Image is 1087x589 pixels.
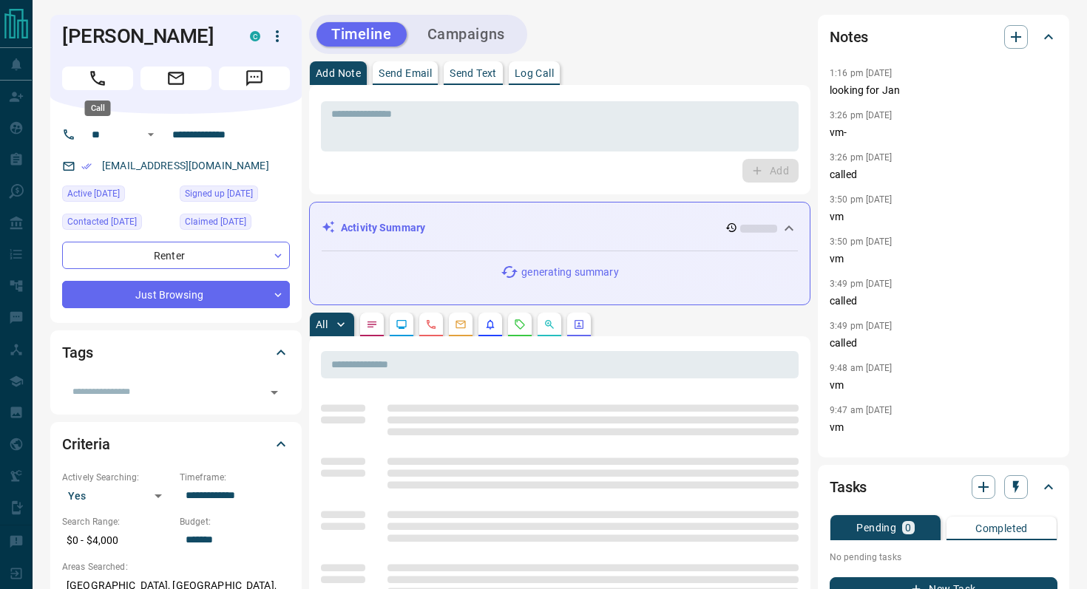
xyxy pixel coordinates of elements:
p: 0 [905,522,911,533]
p: 3:26 pm [DATE] [830,110,893,120]
svg: Opportunities [543,319,555,330]
p: Send Email [379,68,432,78]
p: Log Call [515,68,554,78]
h2: Tasks [830,475,867,499]
svg: Calls [425,319,437,330]
button: Timeline [316,22,407,47]
svg: Email Verified [81,161,92,171]
div: Tags [62,335,290,370]
button: Campaigns [413,22,520,47]
span: Email [140,67,211,90]
p: 3:50 pm [DATE] [830,194,893,205]
span: Call [62,67,133,90]
div: Notes [830,19,1057,55]
h2: Tags [62,341,92,364]
p: 9:47 am [DATE] [830,447,893,457]
p: No pending tasks [830,546,1057,568]
svg: Listing Alerts [484,319,496,330]
span: Claimed [DATE] [185,214,246,229]
svg: Requests [514,319,526,330]
div: Yes [62,484,172,508]
p: called [830,336,1057,351]
p: vm [830,209,1057,225]
p: vm [830,251,1057,267]
p: generating summary [521,265,618,280]
p: called [830,167,1057,183]
h1: [PERSON_NAME] [62,24,228,48]
h2: Criteria [62,432,110,456]
p: Actively Searching: [62,471,172,484]
p: vm [830,420,1057,435]
p: Budget: [180,515,290,528]
div: condos.ca [250,31,260,41]
p: Timeframe: [180,471,290,484]
div: Call [85,101,111,116]
p: 9:48 am [DATE] [830,363,893,373]
p: looking for Jan [830,83,1057,98]
p: Completed [975,523,1028,534]
p: 3:49 pm [DATE] [830,321,893,331]
p: Areas Searched: [62,560,290,573]
button: Open [142,126,160,143]
p: 9:47 am [DATE] [830,405,893,415]
button: Open [264,382,285,403]
p: vm [830,378,1057,393]
p: Activity Summary [341,220,425,236]
p: $0 - $4,000 [62,528,172,553]
div: Activity Summary [322,214,798,242]
p: Add Note [316,68,361,78]
p: 3:26 pm [DATE] [830,152,893,163]
h2: Notes [830,25,868,49]
svg: Agent Actions [573,319,585,330]
p: called [830,293,1057,309]
p: Send Text [450,68,497,78]
div: Fri Oct 10 2025 [62,185,172,206]
svg: Notes [366,319,378,330]
div: Sat Mar 23 2024 [180,214,290,234]
svg: Emails [455,319,467,330]
div: Sun Jan 09 2022 [180,185,290,206]
p: vm- [830,125,1057,140]
p: 1:16 pm [DATE] [830,68,893,78]
svg: Lead Browsing Activity [396,319,407,330]
div: Tasks [830,469,1057,505]
div: Criteria [62,426,290,462]
p: Pending [856,522,896,533]
p: All [316,319,328,330]
span: Contacted [DATE] [67,214,137,229]
p: 3:50 pm [DATE] [830,236,893,247]
span: Message [219,67,290,90]
span: Active [DATE] [67,186,120,201]
a: [EMAIL_ADDRESS][DOMAIN_NAME] [102,160,269,171]
span: Signed up [DATE] [185,186,253,201]
div: Fri Oct 10 2025 [62,214,172,234]
div: Just Browsing [62,281,290,308]
p: Search Range: [62,515,172,528]
p: 3:49 pm [DATE] [830,279,893,289]
div: Renter [62,242,290,269]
